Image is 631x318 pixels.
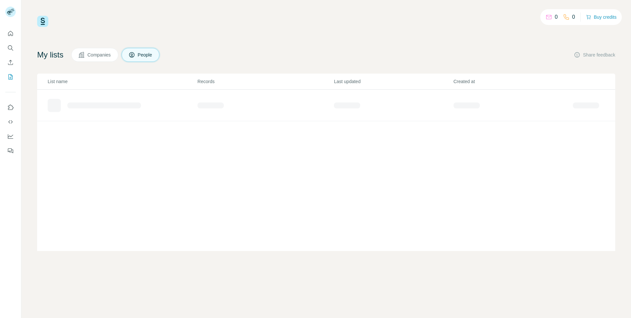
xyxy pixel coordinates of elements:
button: Feedback [5,145,16,157]
p: Records [198,78,333,85]
button: My lists [5,71,16,83]
span: Companies [87,52,111,58]
img: Surfe Logo [37,16,48,27]
p: Last updated [334,78,453,85]
p: List name [48,78,197,85]
p: 0 [555,13,558,21]
button: Quick start [5,28,16,39]
button: Use Surfe on LinkedIn [5,102,16,113]
p: 0 [572,13,575,21]
button: Search [5,42,16,54]
h4: My lists [37,50,63,60]
button: Use Surfe API [5,116,16,128]
p: Created at [454,78,572,85]
button: Share feedback [574,52,615,58]
button: Enrich CSV [5,57,16,68]
button: Dashboard [5,130,16,142]
span: People [138,52,153,58]
button: Buy credits [586,12,617,22]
